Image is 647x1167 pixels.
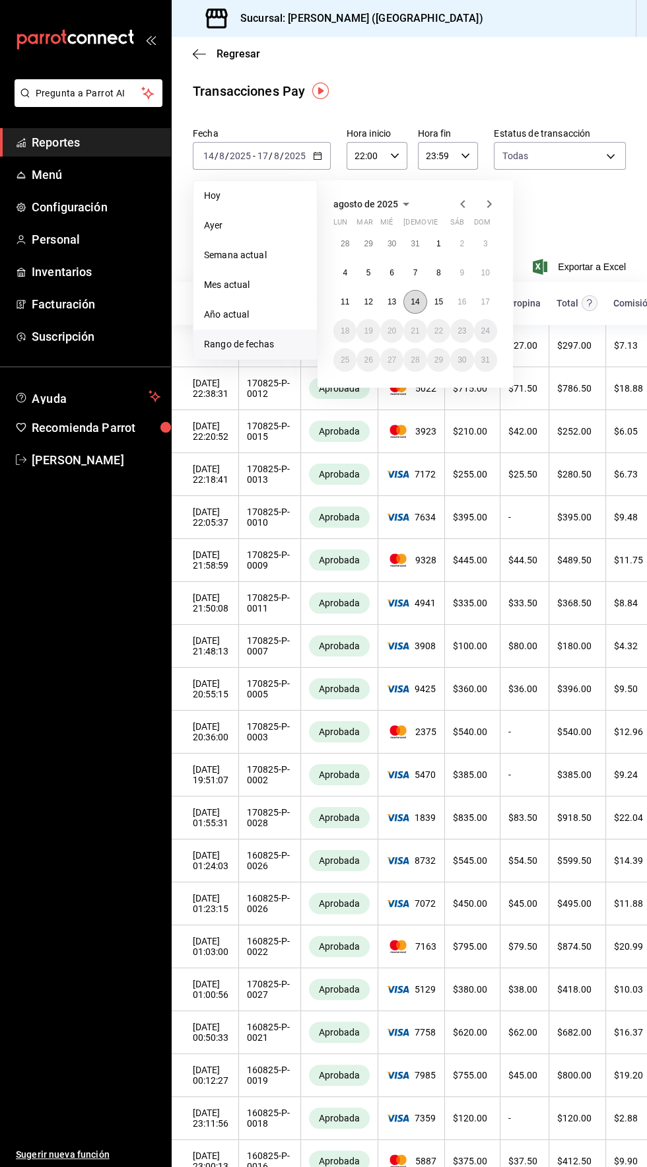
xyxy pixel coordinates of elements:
[314,898,365,909] span: Aprobada
[172,496,238,539] td: [DATE] 22:05:37
[411,297,419,306] abbr: 14 de agosto de 2025
[229,151,252,161] input: ----
[557,726,592,737] span: $ 540.00
[341,355,349,365] abbr: 25 de agosto de 2025
[508,1027,537,1038] span: $ 62.00
[453,726,487,737] span: $ 540.00
[314,1070,365,1080] span: Aprobada
[450,218,464,232] abbr: sábado
[450,319,473,343] button: 23 de agosto de 2025
[238,367,300,410] td: 170825-P-0012
[614,469,638,479] span: $ 6.73
[386,512,436,522] span: 7634
[314,855,365,866] span: Aprobada
[614,726,643,737] span: $ 12.96
[508,598,537,608] span: $ 33.50
[280,151,284,161] span: /
[238,1054,300,1097] td: 160825-P-0019
[238,1097,300,1140] td: 160825-P-0018
[357,319,380,343] button: 19 de agosto de 2025
[557,426,592,437] span: $ 252.00
[333,196,414,212] button: agosto de 2025
[427,348,450,372] button: 29 de agosto de 2025
[204,278,306,292] span: Mes actual
[380,348,403,372] button: 27 de agosto de 2025
[172,324,238,367] td: [DATE] 23:45:50
[388,355,396,365] abbr: 27 de agosto de 2025
[347,129,407,138] label: Hora inicio
[614,512,638,522] span: $ 9.48
[500,496,549,539] td: -
[386,812,436,823] span: 1839
[411,239,419,248] abbr: 31 de julio de 2025
[386,382,436,395] span: 5022
[386,684,436,694] span: 9425
[458,297,466,306] abbr: 16 de agosto de 2025
[238,453,300,496] td: 170825-P-0013
[269,151,273,161] span: /
[403,319,426,343] button: 21 de agosto de 2025
[453,641,487,651] span: $ 100.00
[204,337,306,351] span: Rango de fechas
[474,232,497,256] button: 3 de agosto de 2025
[557,641,592,651] span: $ 180.00
[557,769,592,780] span: $ 385.00
[204,248,306,262] span: Semana actual
[172,453,238,496] td: [DATE] 22:18:41
[403,232,426,256] button: 31 de julio de 2025
[193,48,260,60] button: Regresar
[333,290,357,314] button: 11 de agosto de 2025
[450,232,473,256] button: 2 de agosto de 2025
[386,725,436,738] span: 2375
[500,754,549,796] td: -
[481,326,490,336] abbr: 24 de agosto de 2025
[238,582,300,625] td: 170825-P-0011
[450,348,473,372] button: 30 de agosto de 2025
[343,268,347,277] abbr: 4 de agosto de 2025
[314,383,365,394] span: Aprobada
[314,641,365,651] span: Aprobada
[614,641,638,651] span: $ 4.32
[341,297,349,306] abbr: 11 de agosto de 2025
[388,239,396,248] abbr: 30 de julio de 2025
[314,1027,365,1038] span: Aprobada
[333,199,398,209] span: agosto de 2025
[386,598,436,608] span: 4941
[357,290,380,314] button: 12 de agosto de 2025
[386,984,436,995] span: 5129
[450,290,473,314] button: 16 de agosto de 2025
[145,34,156,45] button: open_drawer_menu
[557,855,592,866] span: $ 599.50
[238,882,300,925] td: 160825-P-0026
[314,984,365,995] span: Aprobada
[309,850,370,871] div: Transacciones cobradas de manera exitosa.
[238,796,300,839] td: 170825-P-0028
[309,549,370,571] div: Transacciones cobradas de manera exitosa.
[32,328,160,345] span: Suscripción
[386,940,436,953] span: 7163
[357,232,380,256] button: 29 de julio de 2025
[253,151,255,161] span: -
[32,230,160,248] span: Personal
[614,426,638,437] span: $ 6.05
[403,261,426,285] button: 7 de agosto de 2025
[333,319,357,343] button: 18 de agosto de 2025
[217,48,260,60] span: Regresar
[557,1070,592,1080] span: $ 800.00
[32,198,160,216] span: Configuración
[403,348,426,372] button: 28 de agosto de 2025
[436,239,441,248] abbr: 1 de agosto de 2025
[474,348,497,372] button: 31 de agosto de 2025
[411,355,419,365] abbr: 28 de agosto de 2025
[614,555,643,565] span: $ 11.75
[204,219,306,232] span: Ayer
[309,678,370,699] div: Transacciones cobradas de manera exitosa.
[172,668,238,711] td: [DATE] 20:55:15
[36,87,142,100] span: Pregunta a Parrot AI
[460,268,464,277] abbr: 9 de agosto de 2025
[309,936,370,957] div: Transacciones cobradas de manera exitosa.
[341,239,349,248] abbr: 28 de julio de 2025
[386,469,436,479] span: 7172
[557,812,592,823] span: $ 918.50
[434,355,443,365] abbr: 29 de agosto de 2025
